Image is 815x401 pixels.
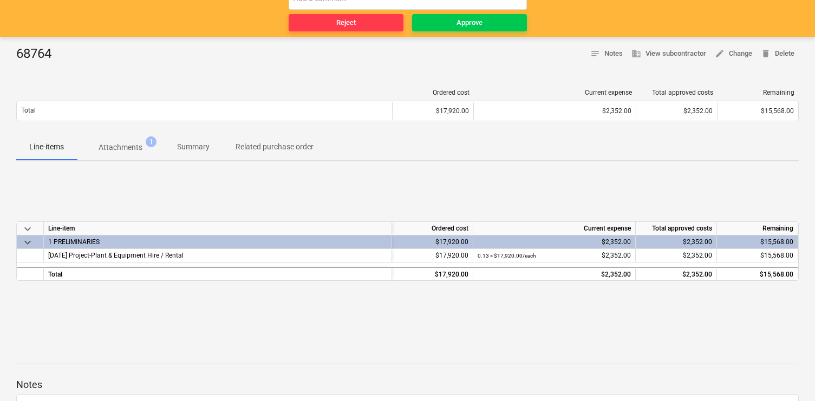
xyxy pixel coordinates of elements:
[478,107,631,115] div: $2,352.00
[48,252,184,259] span: 3-01-16 Project-Plant & Equipment Hire / Rental
[478,89,632,96] div: Current expense
[640,249,712,262] div: $2,352.00
[631,48,706,60] span: View subcontractor
[44,222,392,235] div: Line-item
[16,378,799,391] p: Notes
[16,45,60,63] div: 68764
[177,141,210,153] p: Summary
[478,268,631,281] div: $2,352.00
[586,45,627,62] button: Notes
[336,17,356,29] div: Reject
[48,235,387,248] div: 1 PRELIMINARIES
[721,268,793,281] div: $15,568.00
[761,49,771,58] span: delete
[721,235,793,249] div: $15,568.00
[146,136,157,147] span: 1
[761,349,815,401] iframe: Chat Widget
[722,89,794,96] div: Remaining
[640,268,712,281] div: $2,352.00
[636,222,717,235] div: Total approved costs
[640,235,712,249] div: $2,352.00
[717,222,798,235] div: Remaining
[590,49,600,58] span: notes
[710,45,757,62] button: Change
[21,222,34,235] span: keyboard_arrow_down
[397,107,469,115] div: $17,920.00
[590,48,623,60] span: Notes
[715,48,752,60] span: Change
[21,106,36,115] p: Total
[722,107,794,115] div: $15,568.00
[396,249,468,262] div: $17,920.00
[21,236,34,249] span: keyboard_arrow_down
[478,249,631,262] div: $2,352.00
[392,222,473,235] div: Ordered cost
[715,49,725,58] span: edit
[478,235,631,249] div: $2,352.00
[641,89,713,96] div: Total approved costs
[397,89,470,96] div: Ordered cost
[396,235,468,249] div: $17,920.00
[473,222,636,235] div: Current expense
[721,249,793,262] div: $15,568.00
[99,142,142,153] p: Attachments
[29,141,64,153] p: Line-items
[757,45,799,62] button: Delete
[289,14,403,31] button: Reject
[761,48,794,60] span: Delete
[236,141,314,153] p: Related purchase order
[44,267,392,280] div: Total
[641,107,713,115] div: $2,352.00
[631,49,641,58] span: business
[396,268,468,281] div: $17,920.00
[412,14,527,31] button: Approve
[457,17,483,29] div: Approve
[478,253,536,259] small: 0.13 × $17,920.00 / each
[627,45,710,62] button: View subcontractor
